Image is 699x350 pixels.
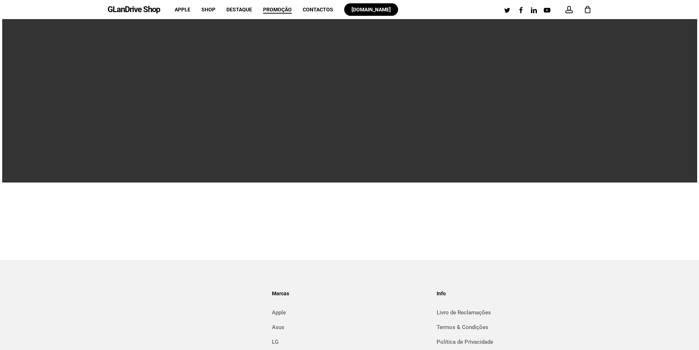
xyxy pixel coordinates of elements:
a: Apple [175,7,190,12]
a: Shop [201,7,215,12]
a: GLanDrive Shop [108,6,160,14]
a: Livro de Reclamações [437,307,591,318]
a: Asus [272,321,427,333]
a: LG [272,336,427,348]
a: Destaque [226,7,252,12]
a: Apple [272,307,427,318]
a: Promoção [263,7,292,12]
a: [DOMAIN_NAME] [344,7,398,12]
a: Contactos [303,7,333,12]
span: [DOMAIN_NAME] [352,7,391,12]
a: Termos & Condições [437,321,591,333]
a: Política de Privacidade [437,336,591,348]
h4: Info [437,288,591,299]
h4: Marcas [272,288,427,299]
